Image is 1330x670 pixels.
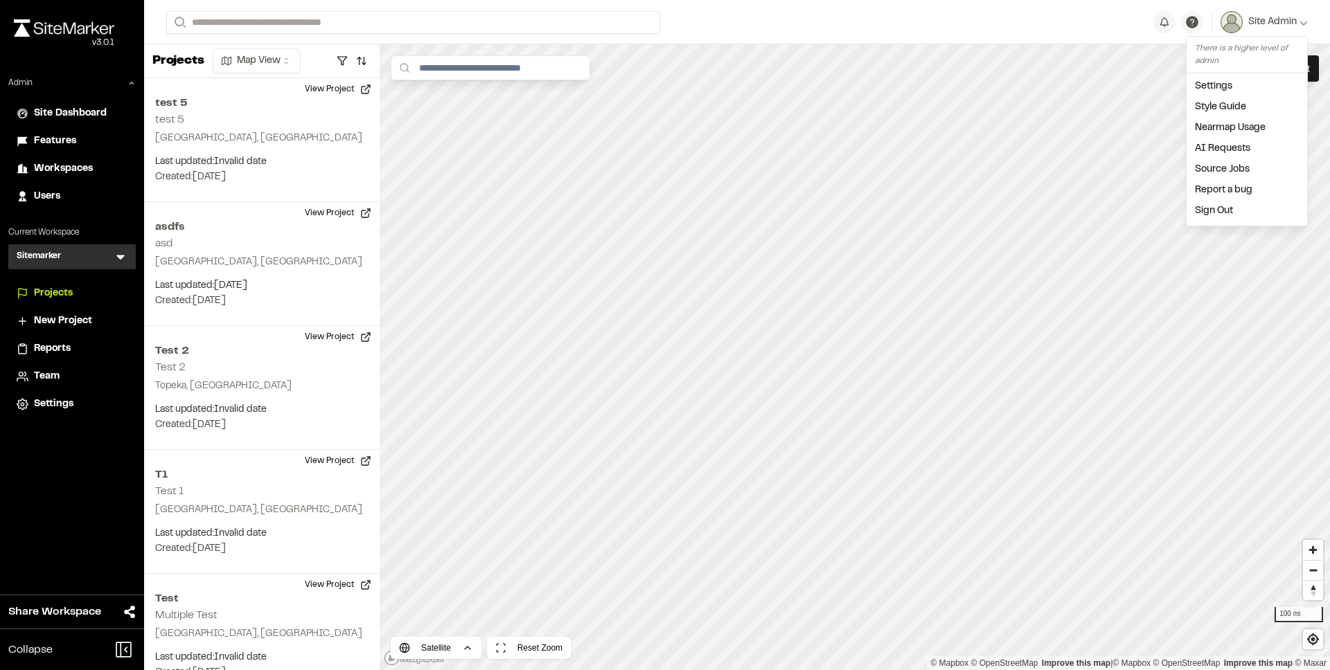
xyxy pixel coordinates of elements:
a: AI Requests [1187,138,1307,159]
span: Features [34,134,76,149]
span: Site Admin [1248,15,1297,30]
img: rebrand.png [14,19,114,37]
a: Nearmap Usage [1187,118,1307,138]
button: Find my location [1303,629,1323,649]
a: Improve this map [1224,658,1293,668]
p: Created: [DATE] [155,170,369,185]
div: Report a bug [1187,180,1307,201]
span: Team [34,369,60,384]
div: Oh geez...please don't... [14,37,114,49]
h2: Test 2 [155,343,369,359]
button: Satellite [391,637,481,659]
h2: Test [155,590,369,607]
a: Mapbox [1112,658,1151,668]
p: Admin [8,77,33,89]
p: Created: [DATE] [155,541,369,556]
a: Map feedback [1042,658,1110,668]
p: Topeka, [GEOGRAPHIC_DATA] [155,379,369,394]
a: Site Dashboard [17,106,127,121]
a: Reports [17,341,127,356]
button: View Project [296,574,380,596]
span: Workspaces [34,161,93,176]
a: Mapbox logo [384,650,445,666]
h2: Test 1 [155,487,184,496]
h2: Multiple Test [155,610,218,620]
h2: Test 2 [155,363,186,372]
span: Reports [34,341,71,356]
div: There is a higher level of admin [1195,42,1299,67]
span: Reset bearing to north [1303,581,1323,600]
div: 100 mi [1275,607,1323,622]
h2: asd [155,239,172,248]
span: Projects [34,286,73,301]
span: New Project [34,314,92,329]
p: [GEOGRAPHIC_DATA], [GEOGRAPHIC_DATA] [155,131,369,146]
h2: T1 [155,467,369,483]
button: Zoom in [1303,540,1323,560]
button: View Project [296,450,380,472]
h2: test 5 [155,95,369,111]
span: Zoom out [1303,561,1323,580]
p: [GEOGRAPHIC_DATA], [GEOGRAPHIC_DATA] [155,626,369,642]
a: Team [17,369,127,384]
span: Users [34,189,60,204]
span: Site Dashboard [34,106,107,121]
a: Sign Out [1187,201,1307,221]
a: OpenStreetMap [971,658,1038,668]
a: Mapbox [930,658,968,668]
button: Zoom out [1303,560,1323,580]
button: View Project [296,202,380,224]
p: [GEOGRAPHIC_DATA], [GEOGRAPHIC_DATA] [155,255,369,270]
a: Settings [17,397,127,412]
p: Last updated: Invalid date [155,154,369,170]
p: Last updated: [DATE] [155,278,369,293]
button: View Project [296,78,380,100]
p: Last updated: Invalid date [155,650,369,665]
p: [GEOGRAPHIC_DATA], [GEOGRAPHIC_DATA] [155,502,369,518]
div: | [930,656,1327,670]
a: OpenStreetMap [1153,658,1221,668]
button: Site Admin [1221,11,1308,33]
canvas: Map [380,44,1330,670]
a: Workspaces [17,161,127,176]
a: Style Guide [1187,97,1307,118]
span: Share Workspace [8,604,101,620]
a: Projects [17,286,127,301]
p: Last updated: Invalid date [155,526,369,541]
button: Search [166,11,191,34]
a: Users [17,189,127,204]
button: Reset Zoom [487,637,571,659]
a: New Project [17,314,127,329]
h2: asdfs [155,219,369,235]
img: User [1221,11,1243,33]
button: View Project [296,326,380,348]
p: Created: [DATE] [155,417,369,433]
p: Last updated: Invalid date [155,402,369,417]
h3: Sitemarker [17,250,61,264]
h2: test 5 [155,115,184,125]
p: Projects [152,52,204,71]
button: Reset bearing to north [1303,580,1323,600]
a: Settings [1187,76,1307,97]
span: Settings [34,397,73,412]
span: Collapse [8,642,53,658]
p: Created: [DATE] [155,293,369,309]
a: Source Jobs [1187,159,1307,180]
p: Current Workspace [8,226,136,239]
a: Features [17,134,127,149]
a: Maxar [1295,658,1327,668]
